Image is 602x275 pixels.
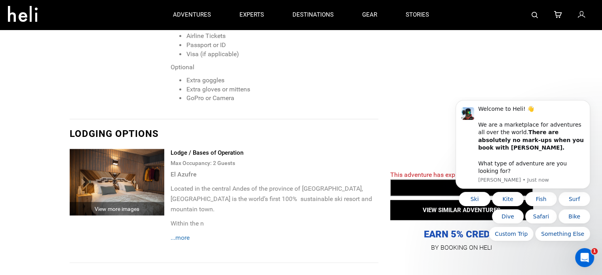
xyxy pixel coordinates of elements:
strong: El Azufre [170,170,196,178]
div: Lodge / Bases of Operation [170,149,378,157]
li: GoPro or Camera [186,94,378,103]
div: Lodging options [70,127,378,140]
img: 7796bf64ec546a62c94d887c9122dcff.jpeg [70,149,165,215]
button: VIEW SIMILAR ADVENTURES [390,200,533,220]
p: destinations [292,11,334,19]
span: This adventure has expired [390,171,465,178]
p: adventures [173,11,211,19]
span: s [232,160,235,166]
div: View more images [70,202,165,215]
span: 1 [591,248,598,254]
p: experts [239,11,264,19]
p: Optional [170,63,378,72]
li: Visa (if applicable) [186,50,378,59]
iframe: Intercom live chat [575,248,594,267]
p: Within the n [170,218,378,228]
iframe: Intercom notifications message [444,97,602,254]
li: Passport or ID [186,41,378,50]
li: Extra goggles [186,76,378,85]
li: Extra gloves or mittens [186,85,378,94]
p: Located in the central Andes of the province of [GEOGRAPHIC_DATA], [GEOGRAPHIC_DATA] is the world... [170,183,378,214]
p: BY BOOKING ON HELI [390,242,533,253]
li: Airline Tickets [186,32,378,41]
span: ...more [170,233,189,241]
img: search-bar-icon.svg [532,12,538,18]
div: Max Occupancy: 2 Guest [170,157,378,169]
